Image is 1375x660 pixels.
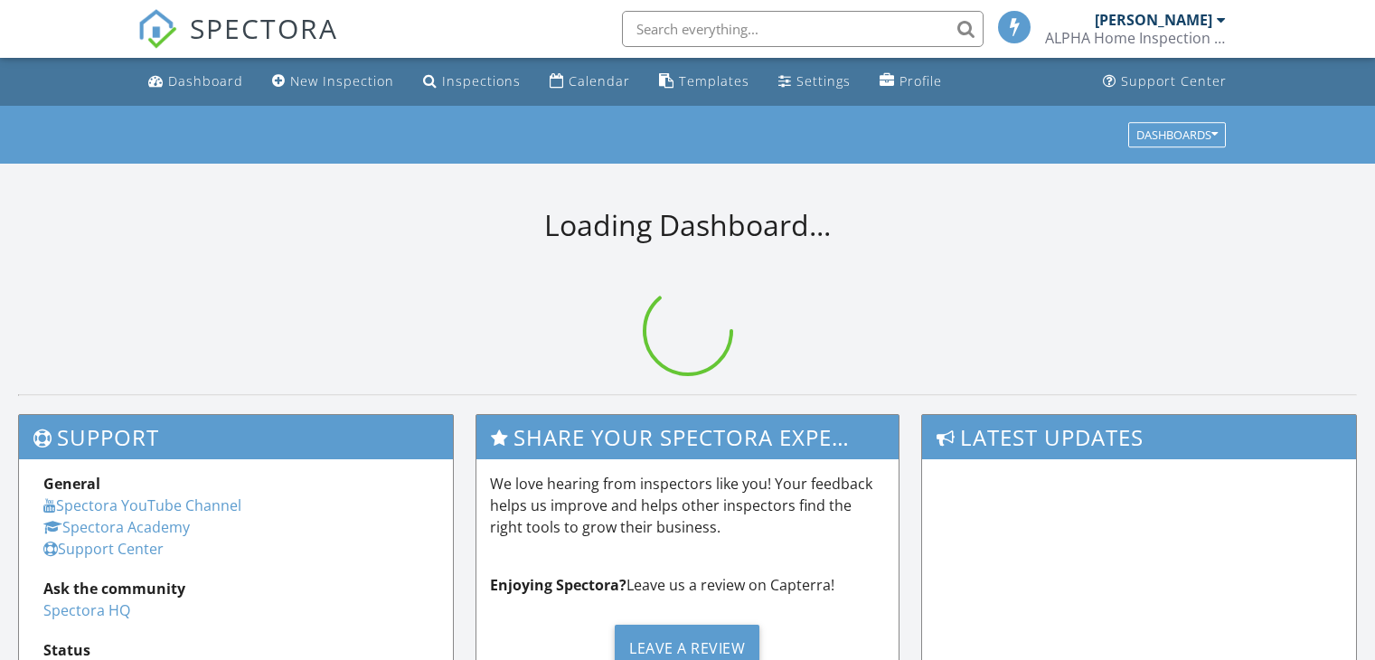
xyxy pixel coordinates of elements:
h3: Support [19,415,453,459]
div: Profile [899,72,942,90]
a: Support Center [43,539,164,559]
div: [PERSON_NAME] [1095,11,1212,29]
a: SPECTORA [137,24,338,62]
p: We love hearing from inspectors like you! Your feedback helps us improve and helps other inspecto... [490,473,886,538]
a: New Inspection [265,65,401,99]
a: Dashboard [141,65,250,99]
div: Dashboard [168,72,243,90]
a: Calendar [542,65,637,99]
div: Calendar [569,72,630,90]
input: Search everything... [622,11,984,47]
strong: Enjoying Spectora? [490,575,626,595]
p: Leave us a review on Capterra! [490,574,886,596]
img: The Best Home Inspection Software - Spectora [137,9,177,49]
a: Spectora HQ [43,600,130,620]
div: Settings [796,72,851,90]
a: Spectora YouTube Channel [43,495,241,515]
div: ALPHA Home Inspection LLC [1045,29,1226,47]
h3: Share Your Spectora Experience [476,415,899,459]
span: SPECTORA [190,9,338,47]
h3: Latest Updates [922,415,1356,459]
a: Profile [872,65,949,99]
strong: General [43,474,100,494]
div: Support Center [1121,72,1227,90]
div: Inspections [442,72,521,90]
a: Support Center [1096,65,1234,99]
div: Ask the community [43,578,429,599]
button: Dashboards [1128,122,1226,147]
a: Templates [652,65,757,99]
div: Templates [679,72,749,90]
a: Inspections [416,65,528,99]
a: Spectora Academy [43,517,190,537]
div: Dashboards [1136,128,1218,141]
div: New Inspection [290,72,394,90]
a: Settings [771,65,858,99]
